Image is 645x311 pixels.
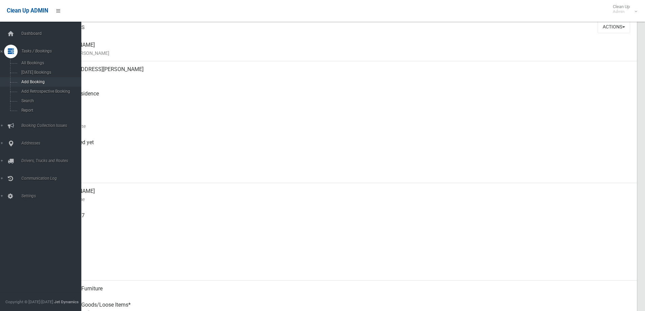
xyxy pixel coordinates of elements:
div: [PERSON_NAME] [54,183,631,207]
div: [STREET_ADDRESS][PERSON_NAME] [54,61,631,86]
span: Addresses [19,141,86,146]
strong: Jet Dynamics [54,299,79,304]
div: [PERSON_NAME] [54,37,631,61]
div: Front of Residence [54,86,631,110]
small: Mobile [54,220,631,228]
small: Admin [613,9,630,14]
div: Not collected yet [54,134,631,159]
small: Landline [54,244,631,252]
small: Zone [54,171,631,179]
span: Clean Up ADMIN [7,7,48,14]
span: Add Booking [19,80,81,84]
span: Tasks / Bookings [19,49,86,53]
small: Contact Name [54,195,631,203]
small: Email [54,268,631,276]
small: Name of [PERSON_NAME] [54,49,631,57]
span: [DATE] Bookings [19,70,81,75]
span: Search [19,98,81,103]
small: Collected At [54,147,631,155]
div: [DATE] [54,159,631,183]
small: Collection Date [54,122,631,130]
div: None given [54,232,631,256]
span: Settings [19,194,86,198]
span: Report [19,108,81,113]
span: Dashboard [19,31,86,36]
small: Address [54,73,631,82]
span: Booking Collection Issues [19,123,86,128]
div: [DATE] [54,110,631,134]
span: Drivers, Trucks and Routes [19,158,86,163]
span: All Bookings [19,61,81,65]
span: Clean Up [609,4,637,14]
span: Copyright © [DATE]-[DATE] [5,299,53,304]
span: Add Retrospective Booking [19,89,81,94]
small: Pickup Point [54,98,631,106]
button: Actions [598,21,630,33]
div: 0419416027 [54,207,631,232]
div: None given [54,256,631,281]
span: Communication Log [19,176,86,181]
